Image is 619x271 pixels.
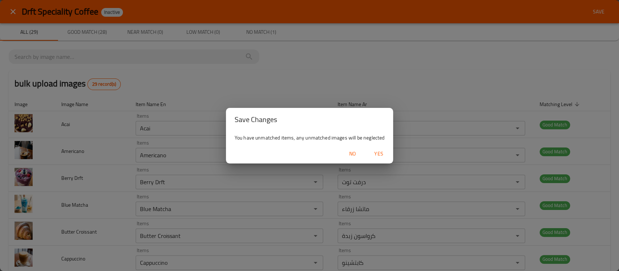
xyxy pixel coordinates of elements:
[370,149,387,158] span: Yes
[226,131,393,144] div: You have unmatched items, any unmatched images will be neglected
[341,147,364,161] button: No
[235,114,385,125] h2: Save Changes
[344,149,361,158] span: No
[367,147,390,161] button: Yes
